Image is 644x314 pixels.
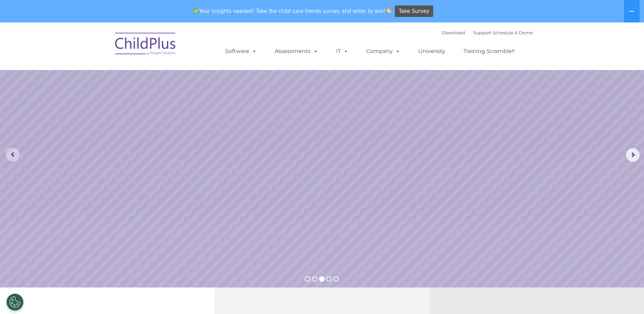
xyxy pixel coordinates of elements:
img: 👏 [386,8,391,13]
a: Training Scramble!! [457,45,521,58]
a: Download [442,30,465,35]
span: Last name [94,45,115,50]
a: IT [329,45,355,58]
a: Software [218,45,263,58]
a: Support [473,30,491,35]
img: ✅ [194,8,199,13]
a: University [411,45,452,58]
span: Phone number [94,73,123,78]
a: Company [360,45,407,58]
img: ChildPlus by Procare Solutions [112,28,180,62]
button: Cookies Settings [6,294,23,311]
span: Take Survey [399,5,429,17]
a: Take Survey [395,5,433,17]
span: Your insights needed! Take the child care trends survey and enter to win! [191,4,394,18]
font: | [442,30,533,35]
a: Schedule A Demo [493,30,533,35]
a: Assessments [268,45,325,58]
